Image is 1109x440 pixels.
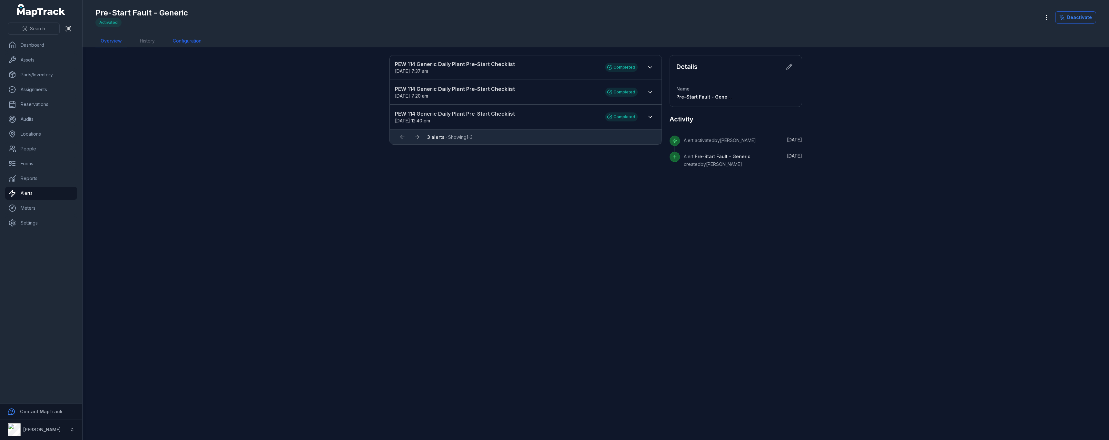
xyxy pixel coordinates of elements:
a: Reservations [5,98,77,111]
span: Pre-Start Fault - Generic [676,94,733,100]
strong: 3 alerts [427,134,445,140]
a: PEW 114 Generic Daily Plant Pre-Start Checklist[DATE] 7:20 am [395,85,599,99]
a: Parts/Inventory [5,68,77,81]
div: Activated [95,18,122,27]
span: [DATE] 7:37 am [395,68,428,74]
span: [DATE] 7:20 am [395,93,428,99]
time: 8/13/2025, 7:20:37 AM [395,93,428,99]
span: Alert created by [PERSON_NAME] [684,154,750,167]
span: Pre-Start Fault - Generic [695,154,750,159]
a: Assignments [5,83,77,96]
strong: PEW 114 Generic Daily Plant Pre-Start Checklist [395,85,599,93]
span: [DATE] 12:40 pm [395,118,430,123]
strong: [PERSON_NAME] Group [23,427,76,432]
a: History [135,35,160,47]
a: Locations [5,128,77,140]
time: 6/2/2025, 12:40:08 PM [395,118,430,123]
a: PEW 114 Generic Daily Plant Pre-Start Checklist[DATE] 12:40 pm [395,110,599,124]
div: Completed [605,88,638,97]
a: Reports [5,172,77,185]
h2: Activity [670,115,693,124]
h2: Details [676,62,698,71]
button: Deactivate [1055,11,1096,24]
div: Completed [605,63,638,72]
a: PEW 114 Generic Daily Plant Pre-Start Checklist[DATE] 7:37 am [395,60,599,74]
div: Completed [605,112,638,121]
a: People [5,142,77,155]
button: Search [8,23,60,35]
span: Alert activated by [PERSON_NAME] [684,138,756,143]
span: [DATE] [787,137,802,142]
span: [DATE] [787,153,802,158]
a: Settings [5,216,77,229]
a: Configuration [168,35,207,47]
a: Overview [95,35,127,47]
strong: Contact MapTrack [20,409,63,414]
time: 5/8/2025, 10:55:06 AM [787,137,802,142]
a: Forms [5,157,77,170]
a: Audits [5,113,77,126]
span: Name [676,86,690,91]
a: Assets [5,53,77,66]
strong: PEW 114 Generic Daily Plant Pre-Start Checklist [395,60,599,68]
span: Search [30,25,45,32]
time: 5/8/2025, 10:49:54 AM [787,153,802,158]
strong: PEW 114 Generic Daily Plant Pre-Start Checklist [395,110,599,118]
a: Alerts [5,187,77,200]
h1: Pre-Start Fault - Generic [95,8,188,18]
span: · Showing 1 - 3 [427,134,473,140]
time: 10/4/2025, 7:37:52 AM [395,68,428,74]
a: Meters [5,202,77,215]
a: Dashboard [5,39,77,52]
a: MapTrack [17,4,65,17]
